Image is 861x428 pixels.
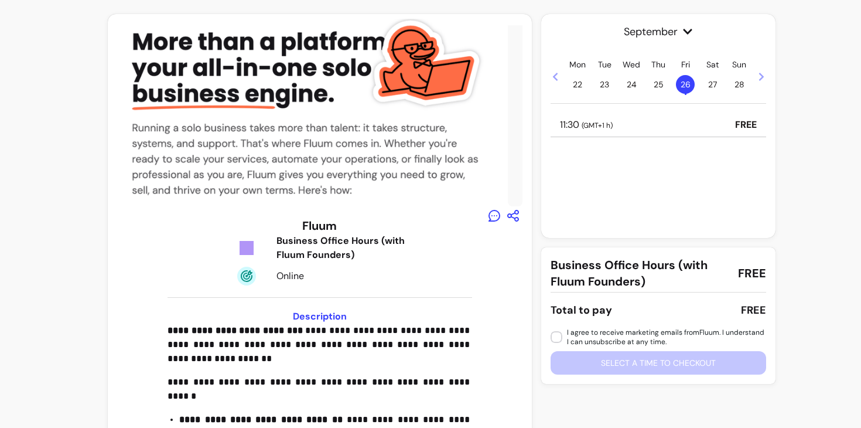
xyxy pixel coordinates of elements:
[649,75,668,94] span: 25
[551,23,766,40] span: September
[706,59,719,70] p: Sat
[681,59,690,70] p: Fri
[651,59,665,70] p: Thu
[560,118,613,132] p: 11:30
[623,59,640,70] p: Wed
[117,19,508,206] img: https://d3pz9znudhj10h.cloudfront.net/63b59c47-5d66-4c2f-96fc-7abb4a90e680
[276,269,418,283] div: Online
[582,121,613,130] span: ( GMT+1 h )
[622,75,641,94] span: 24
[568,75,587,94] span: 22
[276,234,418,262] div: Business Office Hours (with Fluum Founders)
[732,59,746,70] p: Sun
[302,218,337,234] h3: Fluum
[551,302,612,318] div: Total to pay
[168,310,471,324] h3: Description
[730,75,749,94] span: 28
[595,75,614,94] span: 23
[741,302,766,318] div: FREE
[598,59,611,70] p: Tue
[237,239,256,257] img: Tickets Icon
[738,265,766,281] span: FREE
[703,75,722,94] span: 27
[551,257,729,290] span: Business Office Hours (with Fluum Founders)
[684,88,687,100] span: •
[735,118,757,132] p: FREE
[569,59,586,70] p: Mon
[676,75,695,94] span: 26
